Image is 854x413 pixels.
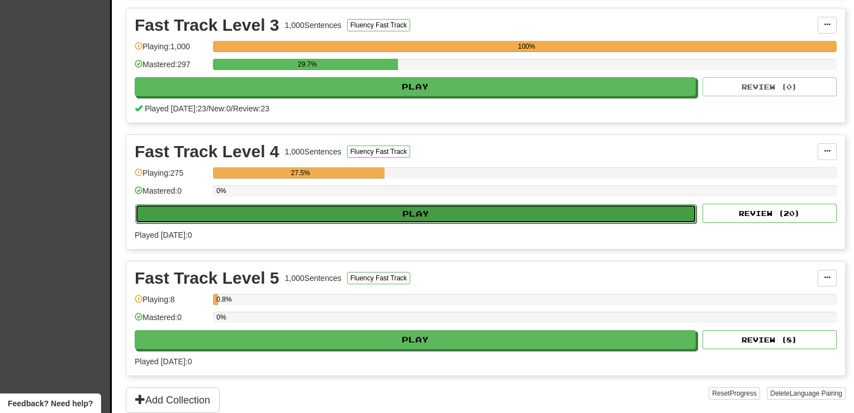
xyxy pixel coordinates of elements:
[135,357,192,366] span: Played [DATE]: 0
[730,389,757,397] span: Progress
[233,104,269,113] span: Review: 23
[135,167,207,186] div: Playing: 275
[135,77,696,96] button: Play
[135,41,207,59] div: Playing: 1,000
[135,204,696,223] button: Play
[347,146,410,158] button: Fluency Fast Track
[703,330,837,349] button: Review (8)
[767,387,846,400] button: DeleteLanguage Pairing
[703,77,837,96] button: Review (0)
[347,19,410,31] button: Fluency Fast Track
[135,185,207,204] div: Mastered: 0
[709,387,760,400] button: ResetProgress
[790,389,842,397] span: Language Pairing
[231,104,233,113] span: /
[208,104,231,113] span: New: 0
[135,17,279,34] div: Fast Track Level 3
[347,272,410,284] button: Fluency Fast Track
[285,146,341,157] div: 1,000 Sentences
[216,59,398,70] div: 29.7%
[135,330,696,349] button: Play
[135,270,279,287] div: Fast Track Level 5
[145,104,206,113] span: Played [DATE]: 23
[703,204,837,223] button: Review (20)
[285,273,341,284] div: 1,000 Sentences
[135,59,207,77] div: Mastered: 297
[216,167,385,179] div: 27.5%
[216,294,218,305] div: 0.8%
[135,294,207,312] div: Playing: 8
[206,104,208,113] span: /
[135,312,207,330] div: Mastered: 0
[135,231,192,240] span: Played [DATE]: 0
[8,398,93,409] span: Open feedback widget
[126,387,220,413] button: Add Collection
[135,143,279,160] div: Fast Track Level 4
[285,20,341,31] div: 1,000 Sentences
[216,41,837,52] div: 100%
